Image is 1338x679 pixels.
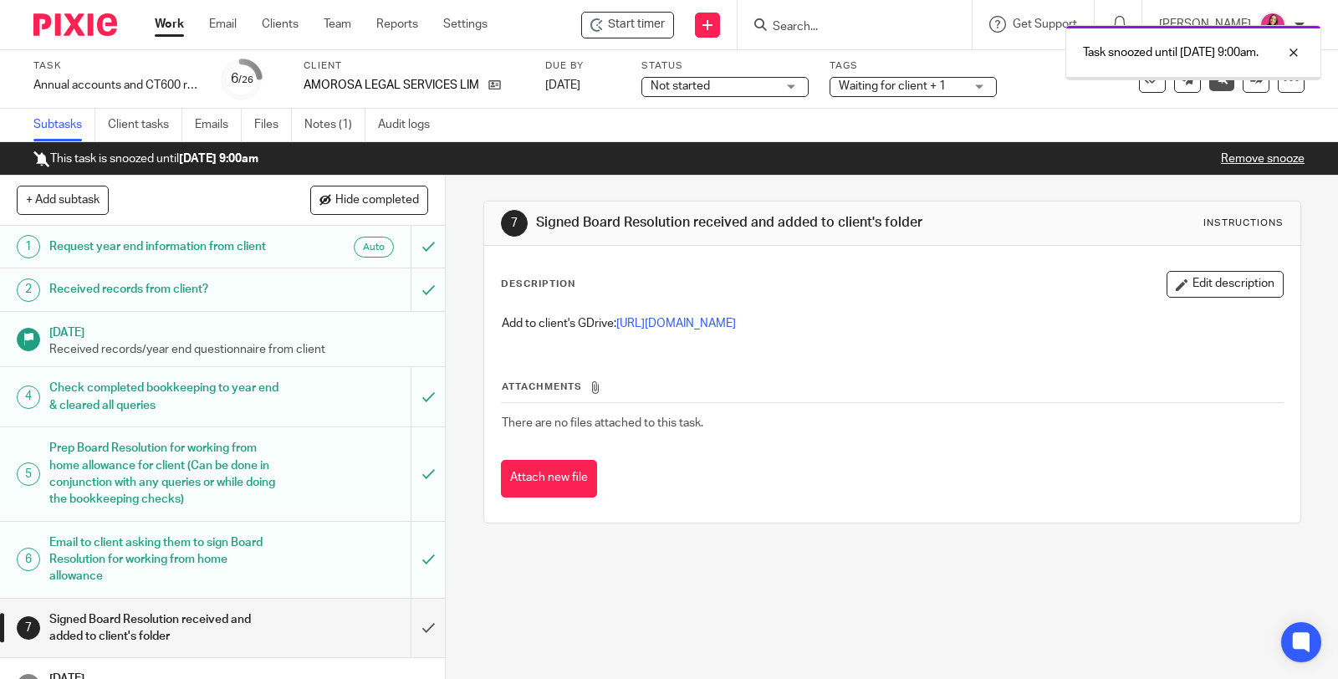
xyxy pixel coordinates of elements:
button: + Add subtask [17,186,109,214]
a: Reports [376,16,418,33]
label: Task [33,59,201,73]
h1: Signed Board Resolution received and added to client's folder [536,214,927,232]
h1: Prep Board Resolution for working from home allowance for client (Can be done in conjunction with... [49,436,279,512]
a: Email [209,16,237,33]
h1: [DATE] [49,320,429,341]
h1: Signed Board Resolution received and added to client's folder [49,607,279,650]
label: Due by [545,59,620,73]
h1: Received records from client? [49,277,279,302]
span: Attachments [502,382,582,391]
img: 21.png [1259,12,1286,38]
span: Waiting for client + 1 [839,80,946,92]
img: Pixie [33,13,117,36]
a: Clients [262,16,299,33]
button: Edit description [1167,271,1284,298]
div: 7 [501,210,528,237]
a: Team [324,16,351,33]
p: Received records/year end questionnaire from client [49,341,429,358]
a: Files [254,109,292,141]
span: Hide completed [335,194,419,207]
div: 2 [17,278,40,302]
a: Remove snooze [1221,153,1305,165]
div: Annual accounts and CT600 return [33,77,201,94]
a: Notes (1) [304,109,365,141]
button: Hide completed [310,186,428,214]
span: [DATE] [545,79,580,91]
label: Client [304,59,524,73]
b: [DATE] 9:00am [179,153,258,165]
button: Attach new file [501,460,597,498]
a: Audit logs [378,109,442,141]
p: AMOROSA LEGAL SERVICES LIMITED [304,77,480,94]
a: [URL][DOMAIN_NAME] [616,318,736,329]
h1: Request year end information from client [49,234,279,259]
span: Not started [651,80,710,92]
label: Status [641,59,809,73]
div: AMOROSA LEGAL SERVICES LIMITED - Annual accounts and CT600 return [581,12,674,38]
span: There are no files attached to this task. [502,417,703,429]
p: Task snoozed until [DATE] 9:00am. [1083,44,1259,61]
h1: Check completed bookkeeping to year end & cleared all queries [49,375,279,418]
div: 5 [17,462,40,486]
div: 6 [17,548,40,571]
h1: Email to client asking them to sign Board Resolution for working from home allowance [49,530,279,590]
div: 7 [17,616,40,640]
small: /26 [238,75,253,84]
div: 1 [17,235,40,258]
a: Subtasks [33,109,95,141]
span: Start timer [608,16,665,33]
div: Auto [354,237,394,258]
p: This task is snoozed until [33,151,258,167]
div: 4 [17,385,40,409]
a: Emails [195,109,242,141]
a: Work [155,16,184,33]
p: Add to client's GDrive: [502,315,1283,332]
div: Instructions [1203,217,1284,230]
a: Client tasks [108,109,182,141]
div: 6 [231,69,253,89]
p: Description [501,278,575,291]
a: Settings [443,16,488,33]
